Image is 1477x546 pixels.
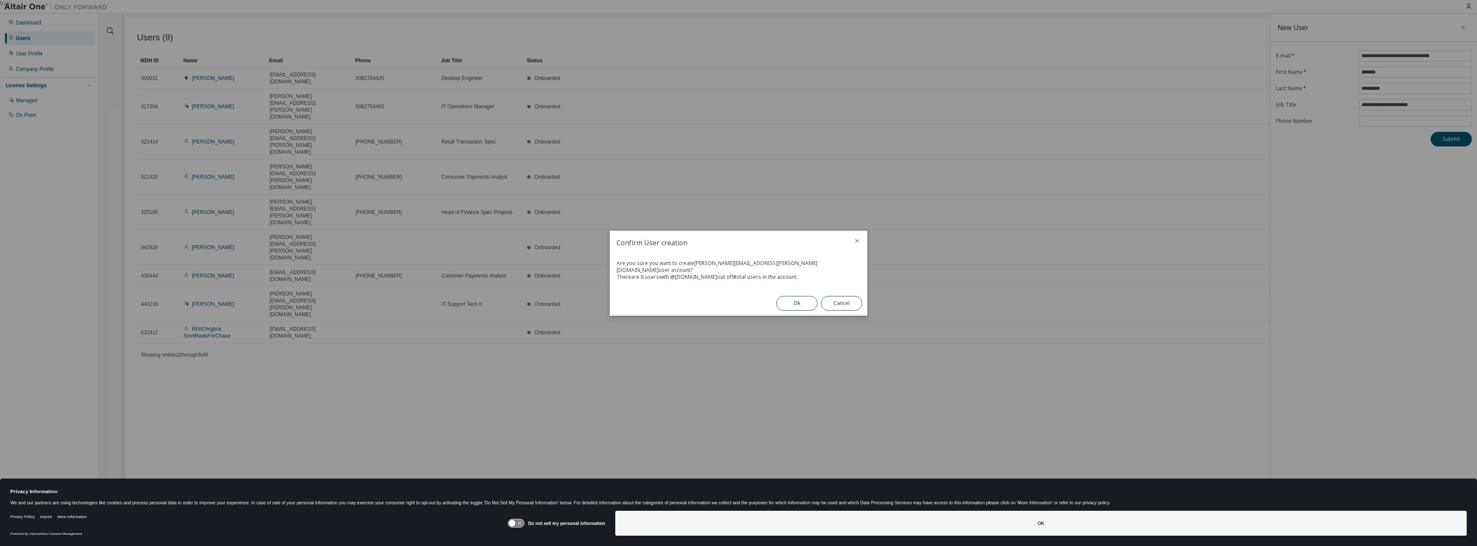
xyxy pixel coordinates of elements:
button: Ok [776,296,818,311]
div: Are you sure you want to create [PERSON_NAME][EMAIL_ADDRESS][PERSON_NAME][DOMAIN_NAME] user account? [617,260,860,274]
h2: Confirm User creation [610,231,847,255]
button: Cancel [821,296,862,311]
div: There are 8 users with @ [DOMAIN_NAME] out of 9 total users in the account. [617,274,860,281]
button: close [854,238,860,244]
